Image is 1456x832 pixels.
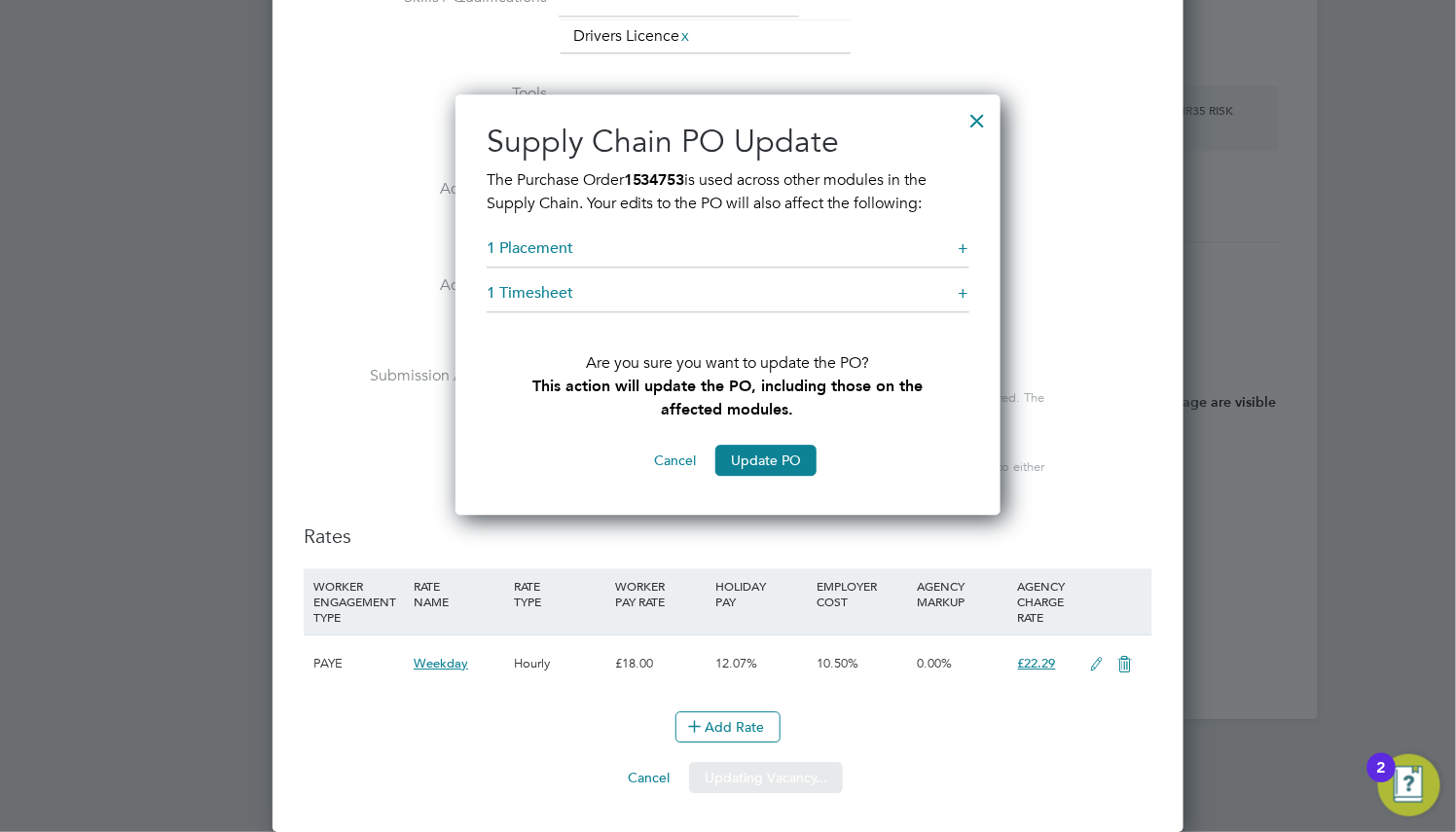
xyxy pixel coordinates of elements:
[675,711,781,742] button: Add Rate
[304,179,547,199] label: Additional H&S
[1377,768,1386,793] div: 2
[304,524,1152,549] h3: Rates
[304,275,547,296] label: Additional H&S
[309,568,409,634] div: WORKER ENGAGEMENT TYPE
[304,84,547,104] label: Tools
[689,762,843,793] button: Updating Vacancy...
[1378,754,1440,816] button: Open Resource Center, 2 new notifications
[612,762,685,793] button: Cancel
[304,366,547,386] label: Submission Acceptance
[309,635,409,692] div: PAYE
